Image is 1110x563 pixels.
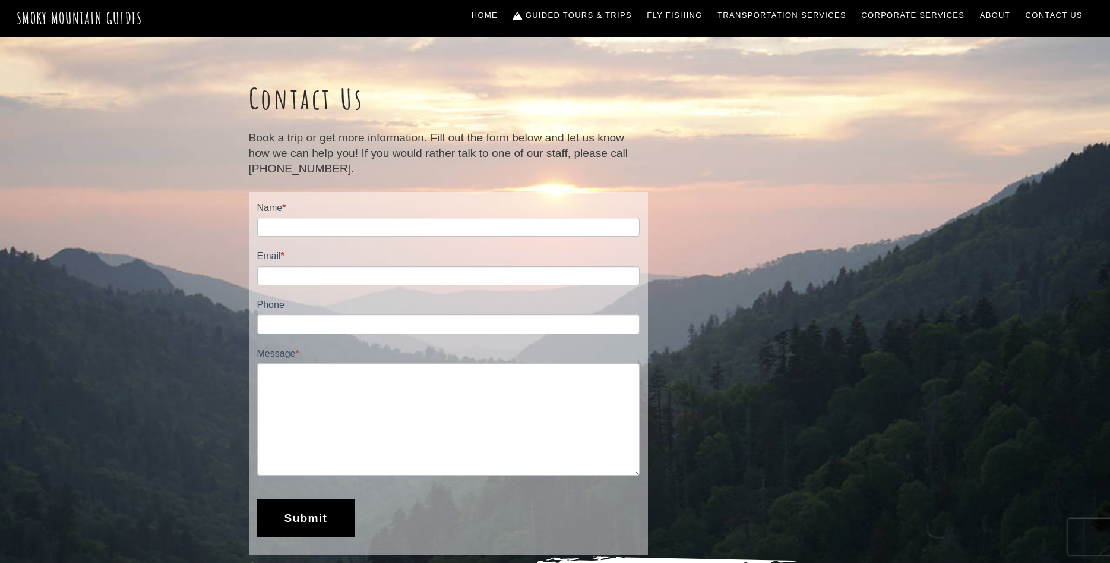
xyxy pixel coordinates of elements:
[257,249,640,266] label: Email
[713,3,850,28] a: Transportation Services
[1021,3,1087,28] a: Contact Us
[17,8,143,28] a: Smoky Mountain Guides
[643,3,707,28] a: Fly Fishing
[257,200,640,218] label: Name
[249,81,648,116] h1: Contact Us
[508,3,637,28] a: Guided Tours & Trips
[257,297,640,314] label: Phone
[249,130,648,177] p: Book a trip or get more information. Fill out the form below and let us know how we can help you!...
[857,3,970,28] a: Corporate Services
[975,3,1015,28] a: About
[467,3,502,28] a: Home
[257,499,355,537] button: Submit
[257,346,640,363] label: Message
